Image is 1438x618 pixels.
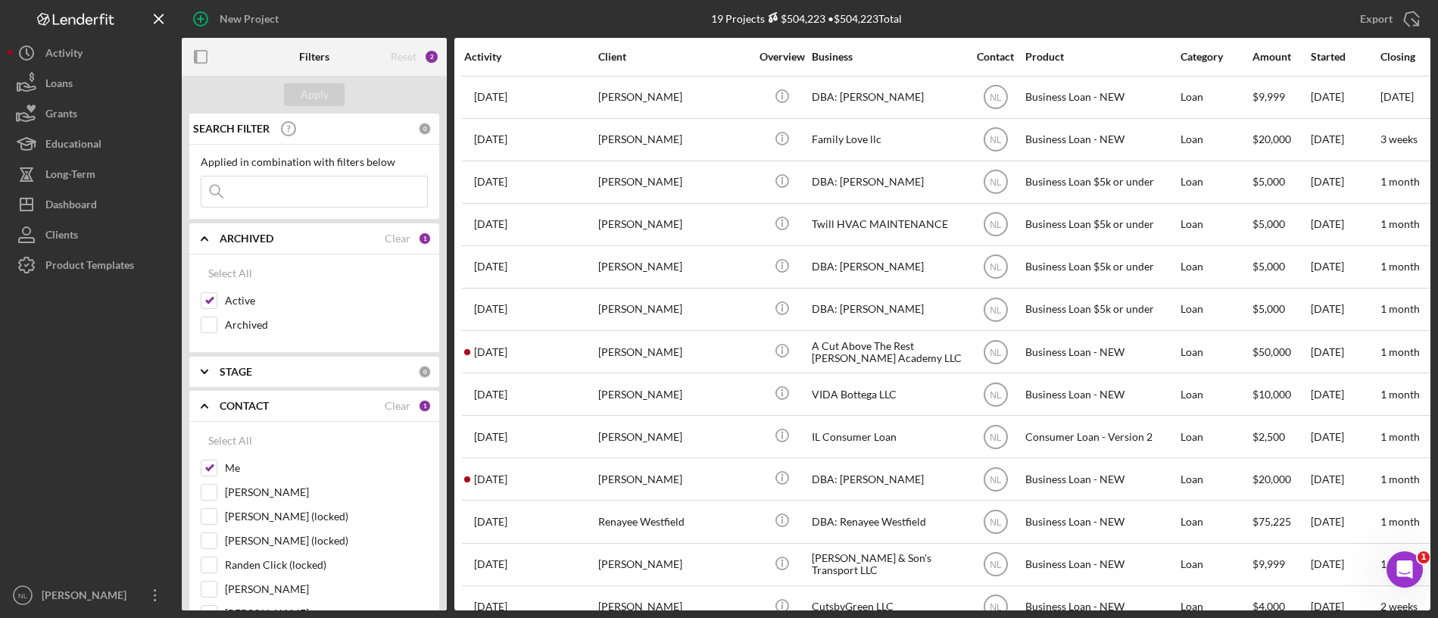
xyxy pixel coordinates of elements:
div: Loan [1181,545,1251,585]
button: Select All [201,426,260,456]
div: [DATE] [1311,417,1379,457]
div: Loan [1181,374,1251,414]
div: [DATE] [1311,120,1379,160]
div: Dashboard [45,189,97,223]
time: 2025-09-24 22:38 [474,133,507,145]
iframe: Intercom live chat [1387,551,1423,588]
div: Apply [301,83,329,106]
div: Business Loan - NEW [1025,545,1177,585]
time: 1 month [1380,260,1420,273]
text: NL [990,220,1002,230]
label: [PERSON_NAME] (locked) [225,533,428,548]
time: 2025-10-08 15:23 [474,516,507,528]
label: [PERSON_NAME] (locked) [225,509,428,524]
button: Select All [201,258,260,289]
div: [DATE] [1311,374,1379,414]
button: Clients [8,220,174,250]
text: NL [990,177,1002,188]
time: 2 weeks [1380,600,1418,613]
div: Category [1181,51,1251,63]
div: Started [1311,51,1379,63]
span: $50,000 [1252,345,1291,358]
div: [DATE] [1311,204,1379,245]
div: Educational [45,129,101,163]
div: $504,223 [765,12,825,25]
div: [DATE] [1311,459,1379,499]
div: [PERSON_NAME] [598,374,750,414]
button: Activity [8,38,174,68]
time: [DATE] [1380,90,1414,103]
time: 3 weeks [1380,133,1418,145]
div: Reset [391,51,416,63]
time: 2025-10-01 02:36 [474,176,507,188]
span: $4,000 [1252,600,1285,613]
button: Dashboard [8,189,174,220]
div: Business Loan - NEW [1025,77,1177,117]
time: 1 month [1380,473,1420,485]
div: 2 [424,49,439,64]
div: Export [1360,4,1393,34]
button: Long-Term [8,159,174,189]
div: Business Loan - NEW [1025,332,1177,372]
time: 1 month [1380,388,1420,401]
div: [PERSON_NAME] [598,545,750,585]
div: Applied in combination with filters below [201,156,428,168]
div: [PERSON_NAME] [598,77,750,117]
div: DBA: [PERSON_NAME] [812,162,963,202]
div: 1 [418,232,432,245]
time: 1 month [1380,430,1420,443]
div: Activity [464,51,597,63]
div: Long-Term [45,159,95,193]
time: 2025-04-09 17:21 [474,91,507,103]
div: DBA: [PERSON_NAME] [812,77,963,117]
time: 1 month [1380,557,1420,570]
div: $20,000 [1252,120,1309,160]
div: Family Love llc [812,120,963,160]
div: Business Loan $5k or under [1025,289,1177,329]
span: $5,000 [1252,260,1285,273]
button: Export [1345,4,1430,34]
div: [PERSON_NAME] [598,247,750,287]
button: Product Templates [8,250,174,280]
text: NL [990,432,1002,442]
div: DBA: [PERSON_NAME] [812,289,963,329]
div: Loan [1181,417,1251,457]
div: [DATE] [1311,501,1379,542]
b: STAGE [220,366,252,378]
text: NL [18,591,28,600]
div: Clients [45,220,78,254]
div: [PERSON_NAME] [598,332,750,372]
a: Educational [8,129,174,159]
div: Loan [1181,120,1251,160]
time: 1 month [1380,345,1420,358]
div: Business Loan - NEW [1025,374,1177,414]
div: [DATE] [1311,545,1379,585]
label: Archived [225,317,428,332]
time: 1 month [1380,515,1420,528]
div: [DATE] [1311,162,1379,202]
span: $2,500 [1252,430,1285,443]
time: 2025-10-10 20:03 [474,473,507,485]
label: Active [225,293,428,308]
div: Select All [208,426,252,456]
div: [PERSON_NAME] [598,120,750,160]
text: NL [990,474,1002,485]
div: [PERSON_NAME] [598,162,750,202]
div: Business Loan - NEW [1025,459,1177,499]
div: [DATE] [1311,77,1379,117]
div: 0 [418,365,432,379]
time: 1 month [1380,217,1420,230]
div: Business Loan $5k or under [1025,162,1177,202]
div: DBA: Renayee Westfield [812,501,963,542]
span: $5,000 [1252,175,1285,188]
a: Grants [8,98,174,129]
div: IL Consumer Loan [812,417,963,457]
div: Client [598,51,750,63]
time: 2025-10-08 20:34 [474,389,507,401]
b: ARCHIVED [220,233,273,245]
div: Loan [1181,77,1251,117]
